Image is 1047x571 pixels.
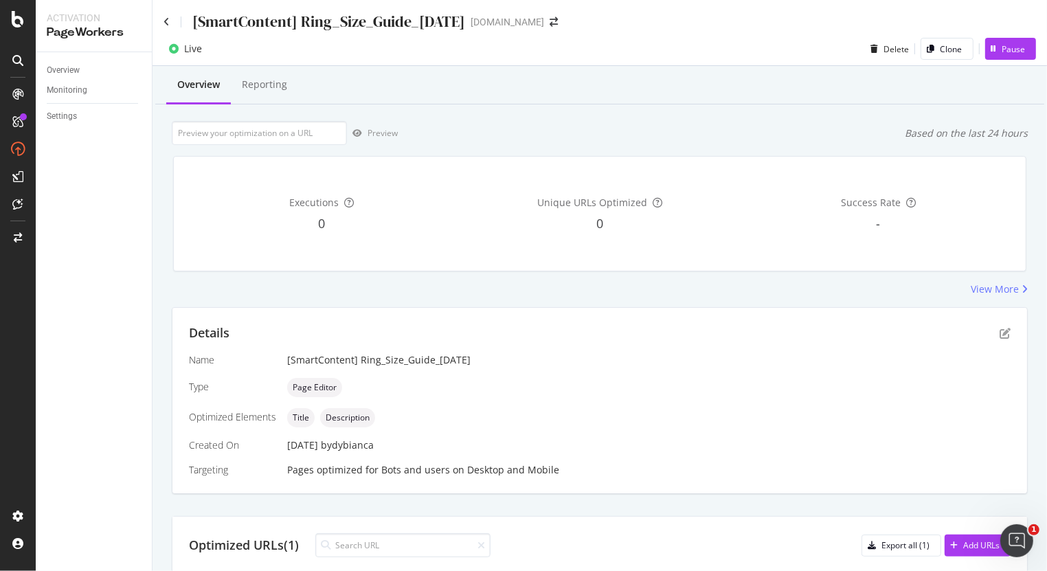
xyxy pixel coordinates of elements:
div: Activation [47,11,141,25]
div: by dybianca [321,438,374,452]
div: Delete [883,43,909,55]
a: Click to go back [164,17,170,27]
span: Title [293,414,309,422]
div: Based on the last 24 hours [905,126,1028,140]
div: Preview [368,127,398,139]
button: Delete [865,38,909,60]
input: Preview your optimization on a URL [172,121,347,145]
div: arrow-right-arrow-left [550,17,558,27]
div: Settings [47,109,77,124]
div: Overview [177,78,220,91]
button: Preview [347,122,398,144]
div: Optimized Elements [189,410,276,424]
div: Overview [47,63,80,78]
span: Description [326,414,370,422]
div: Desktop and Mobile [467,463,559,477]
div: Details [189,324,229,342]
span: Unique URLs Optimized [537,196,647,209]
button: Clone [921,38,973,60]
div: [DOMAIN_NAME] [471,15,544,29]
div: Export all (1) [881,539,930,551]
div: Type [189,380,276,394]
div: Created On [189,438,276,452]
div: Targeting [189,463,276,477]
button: Add URLs [945,535,1011,557]
div: View More [971,282,1019,296]
div: Pause [1002,43,1025,55]
button: Pause [985,38,1036,60]
a: Settings [47,109,142,124]
div: Name [189,353,276,367]
span: 0 [596,215,603,232]
div: Pages optimized for on [287,463,1011,477]
span: - [876,215,880,232]
span: Executions [289,196,339,209]
div: Reporting [242,78,287,91]
div: [SmartContent] Ring_Size_Guide_[DATE] [287,353,1011,367]
a: Overview [47,63,142,78]
span: 1 [1028,524,1039,535]
div: neutral label [320,408,375,427]
div: PageWorkers [47,25,141,41]
div: pen-to-square [1000,328,1011,339]
div: neutral label [287,408,315,427]
input: Search URL [315,533,491,557]
div: Optimized URLs (1) [189,537,299,555]
div: Add URLs [963,539,1000,551]
span: Success Rate [841,196,901,209]
div: [SmartContent] Ring_Size_Guide_[DATE] [192,11,465,32]
div: Monitoring [47,83,87,98]
button: Export all (1) [862,535,941,557]
a: Monitoring [47,83,142,98]
span: 0 [318,215,325,232]
div: neutral label [287,378,342,397]
div: Bots and users [381,463,450,477]
div: Live [184,42,202,56]
div: Clone [940,43,962,55]
div: [DATE] [287,438,1011,452]
iframe: Intercom live chat [1000,524,1033,557]
a: View More [971,282,1028,296]
span: Page Editor [293,383,337,392]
